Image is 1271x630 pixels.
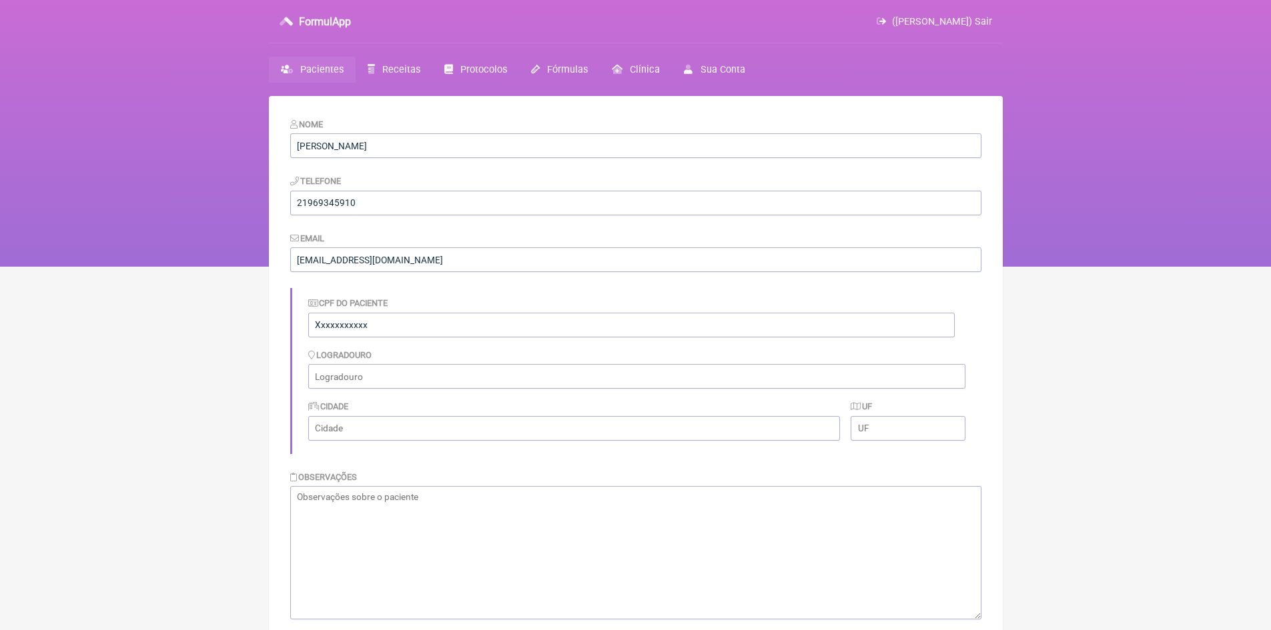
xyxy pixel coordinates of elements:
[290,133,981,158] input: Nome do Paciente
[851,416,965,441] input: UF
[290,176,342,186] label: Telefone
[356,57,432,83] a: Receitas
[672,57,757,83] a: Sua Conta
[600,57,672,83] a: Clínica
[290,119,324,129] label: Nome
[432,57,519,83] a: Protocolos
[630,64,660,75] span: Clínica
[308,401,349,411] label: Cidade
[877,16,991,27] a: ([PERSON_NAME]) Sair
[300,64,344,75] span: Pacientes
[290,233,325,243] label: Email
[701,64,745,75] span: Sua Conta
[851,401,872,411] label: UF
[299,15,351,28] h3: FormulApp
[547,64,588,75] span: Fórmulas
[460,64,507,75] span: Protocolos
[382,64,420,75] span: Receitas
[308,364,965,389] input: Logradouro
[308,298,388,308] label: CPF do Paciente
[290,247,981,272] input: paciente@email.com
[308,313,955,337] input: Identificação do Paciente
[269,57,356,83] a: Pacientes
[519,57,600,83] a: Fórmulas
[892,16,992,27] span: ([PERSON_NAME]) Sair
[290,472,358,482] label: Observações
[308,350,372,360] label: Logradouro
[308,416,841,441] input: Cidade
[290,191,981,215] input: 21 9124 2137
